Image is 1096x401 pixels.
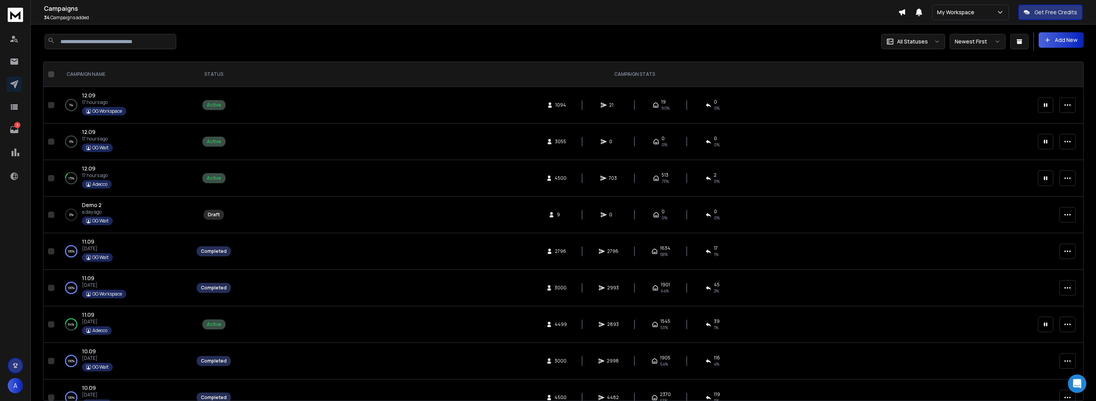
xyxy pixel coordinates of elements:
[82,348,96,355] a: 10.09
[714,215,720,221] span: 0%
[662,209,665,215] span: 0
[555,285,566,291] span: 3000
[714,391,720,398] span: 119
[607,248,618,254] span: 2796
[714,142,720,148] span: 0%
[82,355,113,361] p: [DATE]
[201,358,227,364] div: Completed
[207,321,221,327] div: Active
[607,321,619,327] span: 2893
[714,282,720,288] span: 45
[201,394,227,401] div: Completed
[950,34,1006,49] button: Newest First
[607,358,619,364] span: 2998
[201,248,227,254] div: Completed
[607,394,619,401] span: 4482
[660,361,668,367] span: 64 %
[660,245,670,251] span: 1634
[607,285,619,291] span: 2993
[82,384,96,391] span: 10.09
[555,139,566,145] span: 3055
[660,251,668,257] span: 58 %
[714,361,719,367] span: 4 %
[68,284,75,292] p: 100 %
[660,391,671,398] span: 2370
[82,128,95,135] span: 12.09
[82,172,112,179] p: 17 hours ago
[68,321,74,328] p: 64 %
[69,101,73,109] p: 1 %
[82,165,95,172] a: 12.09
[207,102,221,108] div: Active
[714,135,717,142] span: 0
[68,357,75,365] p: 100 %
[14,122,20,128] p: 3
[714,99,717,105] span: 0
[660,355,670,361] span: 1905
[661,99,666,105] span: 19
[8,378,23,393] button: A
[57,124,192,160] td: 0%12.0917 hours agoGG Wait
[207,139,221,145] div: Active
[92,108,122,114] p: GG Workspace
[92,291,122,297] p: GG Workspace
[1034,8,1077,16] p: Get Free Credits
[662,142,667,148] span: 0%
[208,212,220,218] div: Draft
[68,174,74,182] p: 15 %
[82,136,113,142] p: 17 hours ago
[201,285,227,291] div: Completed
[82,384,96,392] a: 10.09
[609,212,617,218] span: 0
[92,364,109,370] p: GG Wait
[661,288,669,294] span: 64 %
[557,212,565,218] span: 9
[82,201,102,209] a: Demo 2
[44,15,898,21] p: Campaigns added
[662,215,667,221] span: 0%
[660,324,668,331] span: 53 %
[714,172,717,178] span: 2
[236,62,1033,87] th: CAMPAIGN STATS
[662,135,665,142] span: 0
[555,102,566,108] span: 1094
[82,319,112,325] p: [DATE]
[92,145,109,151] p: GG Wait
[555,321,567,327] span: 4499
[714,324,718,331] span: 1 %
[661,105,670,111] span: 90 %
[555,248,566,254] span: 2796
[609,139,617,145] span: 0
[57,306,192,343] td: 64%11.09[DATE]Adecco
[57,270,192,306] td: 100%11.09[DATE]GG Workspace
[609,102,617,108] span: 21
[714,245,718,251] span: 17
[92,254,109,261] p: GG Wait
[82,92,95,99] span: 12.09
[82,274,94,282] a: 11.09
[57,233,192,270] td: 100%11.09[DATE]GG Wait
[82,99,126,105] p: 17 hours ago
[555,175,566,181] span: 4500
[662,178,669,184] span: 73 %
[82,128,95,136] a: 12.09
[69,138,74,145] p: 0 %
[68,247,75,255] p: 100 %
[192,62,236,87] th: STATUS
[57,87,192,124] td: 1%12.0917 hours agoGG Workspace
[714,355,720,361] span: 116
[661,282,670,288] span: 1901
[1018,5,1083,20] button: Get Free Credits
[82,311,94,319] a: 11.09
[660,318,670,324] span: 1545
[57,160,192,197] td: 15%12.0917 hours agoAdecco
[82,209,113,215] p: a day ago
[714,105,720,111] span: 0 %
[714,288,719,294] span: 2 %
